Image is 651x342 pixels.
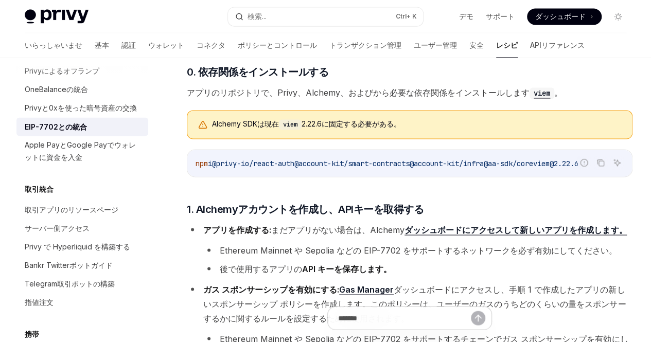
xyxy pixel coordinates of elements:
[577,156,591,169] button: 誤ったコードを報告する
[197,33,225,58] a: コネクタ
[535,12,586,21] font: ダッシュボード
[339,284,394,294] font: Gas Manager
[279,119,302,130] code: viem
[471,311,485,325] button: メッセージを送信
[208,158,212,168] span: i
[16,117,148,136] a: EIP-7702との統合
[238,41,317,49] font: ポリシーとコントロール
[16,238,148,256] a: Privy で Hyperliquid を構築する
[370,224,404,235] font: Alchemy
[16,219,148,238] a: サーバー側アクセス
[228,7,423,26] button: 検索...Ctrl+ K
[121,41,136,49] font: 認証
[220,245,617,255] font: Ethereum Mainnet や Sepolia などの EIP-7702 をサポートするネットワークを必ず有効にしてください。
[302,119,401,128] font: 2.22.6に固定する必要がある。
[25,41,82,49] font: いらっしゃいませ
[212,119,279,128] font: Alchemy SDKは現在
[25,261,113,269] font: Bankr Twitterボットガイド
[610,156,624,169] button: AIに聞く
[16,136,148,167] a: Apple PayとGoogle Payでウォレットに資金を入金
[329,33,401,58] a: トランザクション管理
[16,201,148,219] a: 取引アプリのリソースページ
[25,205,118,214] font: 取引アプリのリソースページ
[95,41,109,49] font: 基本
[238,33,317,58] a: ポリシーとコントロール
[196,158,208,168] span: npm
[533,158,578,168] span: viem@2.22.6
[16,256,148,275] a: Bankr Twitterボットガイド
[25,85,88,94] font: OneBalanceの統合
[187,66,328,78] font: 0. 依存関係をインストールする
[469,41,484,49] font: 安全
[16,99,148,117] a: Privyと0xを使った暗号資産の交換
[610,8,626,25] button: ダークモードを切り替える
[25,103,137,112] font: Privyと0xを使った暗号資産の交換
[414,41,457,49] font: ユーザー管理
[530,87,554,98] a: viem
[203,284,626,323] font: 、手順 1 で作成したアプリの新しいスポンサーシップ ポリシーを作成します。このポリシーは、ユーザーのガスのうちどのくらいの量をスポンサーするかに関するルールを設定するために使用されます。
[197,41,225,49] font: コネクタ
[16,275,148,293] a: Telegram取引ボットの構築
[269,263,302,274] font: アプリの
[25,33,82,58] a: いらっしゃいませ
[121,33,136,58] a: 認証
[302,263,392,274] font: API キーを保存します。
[148,33,184,58] a: ウォレット
[25,140,136,161] font: Apple PayとGoogle Payでウォレットに資金を入金
[394,284,501,294] font: ダッシュボードにアクセスし
[459,12,473,21] font: デモ
[203,284,339,294] font: ガス スポンサーシップを有効にする:
[187,203,424,215] font: 1. Alchemyアカウントを作成し、APIキーを取得する
[25,224,90,232] font: サーバー側アクセス
[294,158,410,168] span: @account-kit/smart-contracts
[414,33,457,58] a: ユーザー管理
[271,224,370,235] font: まだアプリがない場合は、
[25,242,130,251] font: Privy で Hyperliquid を構築する
[530,33,585,58] a: APIリファレンス
[25,9,89,24] img: ライトロゴ
[496,41,518,49] font: レシピ
[203,224,271,235] font: アプリを作成する:
[407,12,417,20] font: + K
[404,224,627,235] a: ダッシュボードにアクセスして新しいアプリを作成します。
[198,120,208,130] svg: 警告
[25,298,54,307] font: 指値注文
[25,122,87,131] font: EIP-7702との統合
[594,156,607,169] button: コードブロックの内容をコピーします
[95,33,109,58] a: 基本
[469,33,484,58] a: 安全
[248,12,267,21] font: 検索...
[220,263,269,274] font: 後で使用する
[339,284,394,295] a: Gas Manager
[25,330,39,338] font: 携帯
[486,11,515,22] a: サポート
[530,87,554,99] code: viem
[530,41,585,49] font: APIリファレンス
[148,41,184,49] font: ウォレット
[484,158,533,168] span: @aa-sdk/core
[527,8,602,25] a: ダッシュボード
[187,87,530,98] font: アプリのリポジトリで、Privy、Alchemy、およびから必要な依存関係をインストールします
[25,279,115,288] font: Telegram取引ボットの構築
[329,41,401,49] font: トランザクション管理
[25,185,54,193] font: 取引統合
[396,12,407,20] font: Ctrl
[554,87,562,98] font: 。
[212,158,294,168] span: @privy-io/react-auth
[496,33,518,58] a: レシピ
[16,80,148,99] a: OneBalanceの統合
[16,293,148,312] a: 指値注文
[459,11,473,22] a: デモ
[486,12,515,21] font: サポート
[410,158,484,168] span: @account-kit/infra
